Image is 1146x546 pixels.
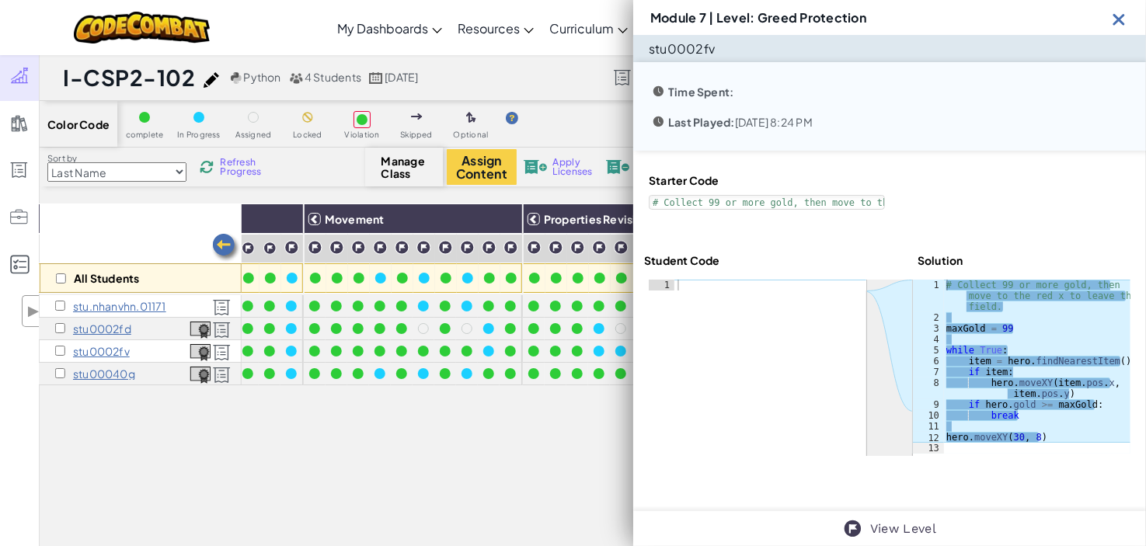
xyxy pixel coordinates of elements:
[913,432,944,443] div: 12
[466,112,476,124] img: IconOptionalLevel.svg
[126,130,164,139] span: complete
[913,323,944,334] div: 3
[213,367,231,384] img: Licensed
[190,367,211,384] img: certificate-icon.png
[460,240,475,255] img: IconChallengeLevel.svg
[213,344,231,361] img: Licensed
[395,240,409,255] img: IconChallengeLevel.svg
[190,364,211,382] a: View Course Completion Certificate
[351,240,366,255] img: IconChallengeLevel.svg
[329,240,344,255] img: IconChallengeLevel.svg
[542,7,636,49] a: Curriculum
[438,240,453,255] img: IconChallengeLevel.svg
[913,410,944,421] div: 10
[650,11,866,24] h3: Module 7 | Level: Greed Protection
[74,272,140,284] p: All Students
[197,157,217,177] img: IconReload.svg
[503,240,518,255] img: IconChallengeLevel.svg
[649,41,715,57] p: stu0002fv
[73,345,130,357] p: stu0002fv
[450,7,542,49] a: Resources
[458,20,520,37] span: Resources
[211,232,242,263] img: Arrow_Left.png
[373,240,388,255] img: IconChallengeLevel.svg
[527,240,542,255] img: IconChallengeLevel.svg
[592,240,607,255] img: IconChallengeLevel.svg
[606,160,629,174] img: IconLicenseRevoke.svg
[73,300,166,312] p: stu.nhanvhn.01171
[284,240,299,255] img: IconChallengeLevel.svg
[553,158,593,176] span: Apply Licenses
[190,342,211,360] a: View Course Completion Certificate
[913,443,944,454] div: 13
[220,158,268,176] span: Refresh Progress
[400,130,433,139] span: Skipped
[649,112,668,131] img: Icon_TimeSpent.svg
[913,280,944,312] div: 1
[305,70,361,84] span: 4 Students
[918,253,963,267] h4: Solution
[913,345,944,356] div: 5
[289,72,303,84] img: MultipleUsers.png
[416,240,431,255] img: IconChallengeLevel.svg
[74,12,210,43] img: CodeCombat logo
[549,240,563,255] img: IconChallengeLevel.svg
[668,116,813,128] p: [DATE] 8:24 PM
[1109,9,1129,29] img: Icon_Exit.svg
[213,299,231,316] img: Licensed
[73,367,135,380] p: stu00040g
[231,72,242,84] img: python.png
[644,253,720,267] h4: Student Code
[482,240,496,255] img: IconChallengeLevel.svg
[190,344,211,361] img: certificate-icon.png
[570,240,585,255] img: IconChallengeLevel.svg
[344,130,379,139] span: Violation
[177,130,221,139] span: In Progress
[293,130,322,139] span: Locked
[454,130,489,139] span: Optional
[235,130,272,139] span: Assigned
[913,377,944,399] div: 8
[63,63,196,92] h1: I-CSP2-102
[337,20,428,37] span: My Dashboards
[73,322,131,335] p: stu0002fd
[913,312,944,323] div: 2
[204,72,219,88] img: iconPencil.svg
[506,112,518,124] img: IconHint.svg
[308,240,322,255] img: IconChallengeLevel.svg
[447,149,517,185] button: Assign Content
[668,115,735,129] b: Last Played:
[549,20,614,37] span: Curriculum
[913,399,944,410] div: 9
[190,322,211,339] img: certificate-icon.png
[913,421,944,432] div: 11
[26,300,40,322] span: ▶
[649,82,668,101] img: Icon_TimeSpent.svg
[263,242,277,255] img: IconChallengeLevel.svg
[213,322,231,339] img: Licensed
[325,212,385,226] span: Movement
[843,519,862,538] img: IconChallengeLevel.svg
[190,319,211,337] a: View Course Completion Certificate
[242,242,255,255] img: IconChallengeLevel.svg
[47,152,186,165] label: Sort by
[668,85,734,99] b: Time Spent:
[381,155,427,179] span: Manage Class
[385,70,418,84] span: [DATE]
[649,280,674,290] div: 1
[649,173,885,187] h4: Starter Code
[243,70,280,84] span: Python
[913,334,944,345] div: 4
[913,367,944,377] div: 7
[411,113,423,120] img: IconSkippedLevel.svg
[329,7,450,49] a: My Dashboards
[524,160,547,174] img: IconLicenseApply.svg
[47,118,110,130] span: Color Code
[369,72,383,84] img: calendar.svg
[614,240,629,255] img: IconChallengeLevel.svg
[913,356,944,367] div: 6
[544,212,656,226] span: Properties Revisited
[870,520,936,538] a: View Level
